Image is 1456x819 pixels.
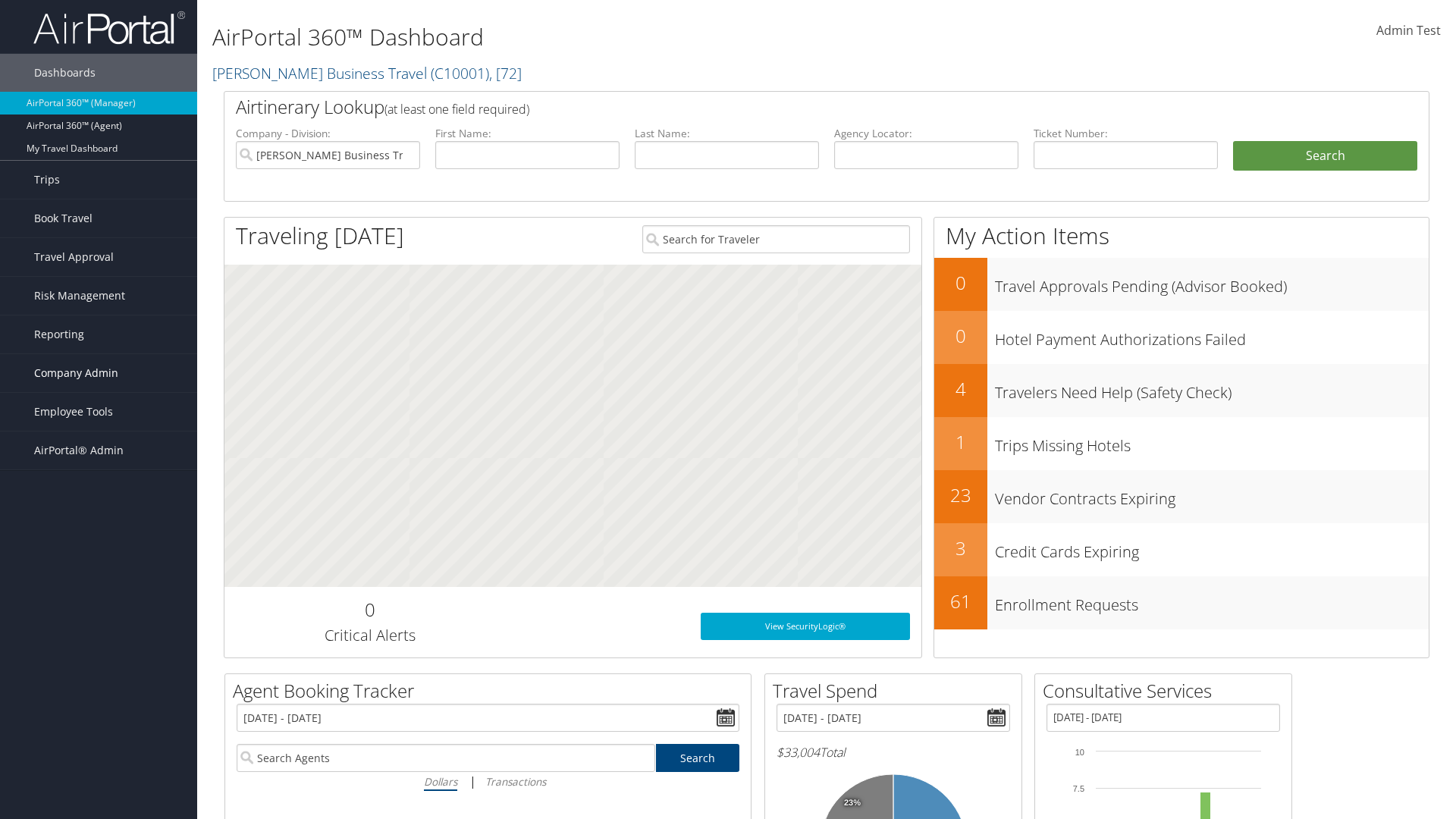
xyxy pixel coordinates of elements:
[431,63,489,83] span: ( C10001 )
[934,470,1429,523] a: 23Vendor Contracts Expiring
[1376,22,1441,39] span: Admin Test
[995,322,1429,350] h3: Hotel Payment Authorizations Failed
[934,311,1429,364] a: 0Hotel Payment Authorizations Failed
[934,523,1429,576] a: 3Credit Cards Expiring
[934,429,987,455] h2: 1
[34,354,118,392] span: Company Admin
[656,744,740,772] a: Search
[934,376,987,402] h2: 4
[236,220,404,252] h1: Traveling [DATE]
[34,315,84,353] span: Reporting
[236,126,420,141] label: Company - Division:
[934,220,1429,252] h1: My Action Items
[424,774,457,789] i: Dollars
[34,238,114,276] span: Travel Approval
[237,744,655,772] input: Search Agents
[995,428,1429,457] h3: Trips Missing Hotels
[34,161,60,199] span: Trips
[384,101,529,118] span: (at least one field required)
[233,678,751,704] h2: Agent Booking Tracker
[237,772,739,791] div: |
[995,375,1429,403] h3: Travelers Need Help (Safety Check)
[934,364,1429,417] a: 4Travelers Need Help (Safety Check)
[934,482,987,508] h2: 23
[1075,748,1084,757] tspan: 10
[934,323,987,349] h2: 0
[995,534,1429,563] h3: Credit Cards Expiring
[777,744,1010,761] h6: Total
[934,588,987,614] h2: 61
[1043,678,1291,704] h2: Consultative Services
[212,63,522,83] a: [PERSON_NAME] Business Travel
[489,63,522,83] span: , [ 72 ]
[934,417,1429,470] a: 1Trips Missing Hotels
[34,277,125,315] span: Risk Management
[435,126,620,141] label: First Name:
[485,774,546,789] i: Transactions
[236,597,504,623] h2: 0
[34,393,113,431] span: Employee Tools
[1034,126,1218,141] label: Ticket Number:
[635,126,819,141] label: Last Name:
[934,535,987,561] h2: 3
[34,199,93,237] span: Book Travel
[642,225,910,253] input: Search for Traveler
[236,94,1317,120] h2: Airtinerary Lookup
[701,613,910,640] a: View SecurityLogic®
[773,678,1021,704] h2: Travel Spend
[1376,8,1441,55] a: Admin Test
[34,54,96,92] span: Dashboards
[995,587,1429,616] h3: Enrollment Requests
[33,10,185,45] img: airportal-logo.png
[934,576,1429,629] a: 61Enrollment Requests
[844,799,861,808] tspan: 23%
[934,270,987,296] h2: 0
[934,258,1429,311] a: 0Travel Approvals Pending (Advisor Booked)
[34,431,124,469] span: AirPortal® Admin
[1233,141,1417,171] button: Search
[212,21,1031,53] h1: AirPortal 360™ Dashboard
[777,744,820,761] span: $33,004
[834,126,1018,141] label: Agency Locator:
[995,268,1429,297] h3: Travel Approvals Pending (Advisor Booked)
[236,625,504,646] h3: Critical Alerts
[995,481,1429,510] h3: Vendor Contracts Expiring
[1073,784,1084,793] tspan: 7.5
